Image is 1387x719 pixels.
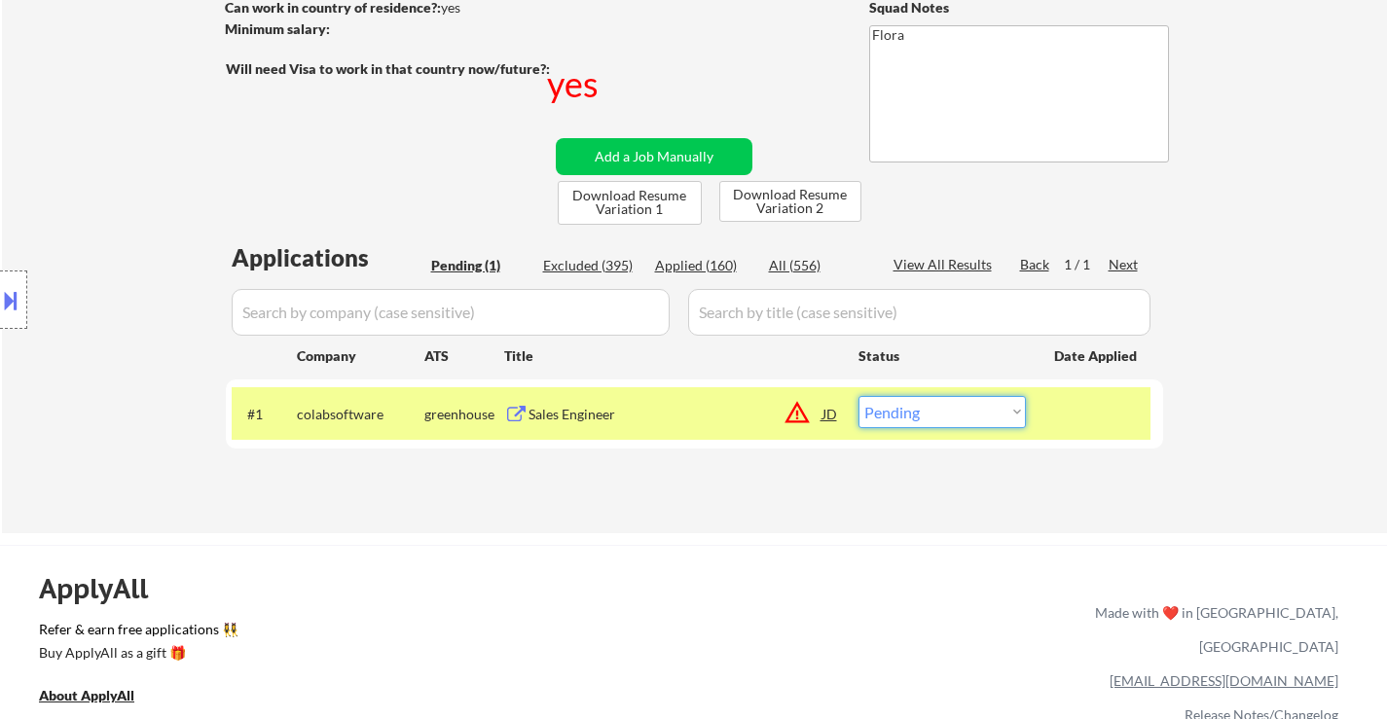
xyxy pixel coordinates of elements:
div: View All Results [894,255,998,274]
div: All (556) [769,256,866,275]
div: Made with ❤️ in [GEOGRAPHIC_DATA], [GEOGRAPHIC_DATA] [1087,595,1338,664]
button: Download Resume Variation 1 [558,181,702,225]
input: Search by title (case sensitive) [688,289,1150,336]
div: Buy ApplyAll as a gift 🎁 [39,646,234,660]
button: warning_amber [784,399,811,426]
div: Company [297,346,424,366]
div: Date Applied [1054,346,1140,366]
strong: Will need Visa to work in that country now/future?: [226,60,550,77]
div: JD [821,396,840,431]
input: Search by company (case sensitive) [232,289,670,336]
a: Refer & earn free applications 👯‍♀️ [39,623,688,643]
div: 1 / 1 [1064,255,1109,274]
div: greenhouse [424,405,504,424]
div: Title [504,346,840,366]
div: ApplyAll [39,572,170,605]
div: colabsoftware [297,405,424,424]
div: Applied (160) [655,256,752,275]
a: About ApplyAll [39,686,162,710]
div: yes [547,59,602,108]
div: Status [858,338,1026,373]
div: Next [1109,255,1140,274]
a: Buy ApplyAll as a gift 🎁 [39,643,234,667]
div: Pending (1) [431,256,529,275]
div: ATS [424,346,504,366]
button: Add a Job Manually [556,138,752,175]
button: Download Resume Variation 2 [719,181,861,222]
div: Sales Engineer [529,405,822,424]
div: Excluded (395) [543,256,640,275]
div: Back [1020,255,1051,274]
u: About ApplyAll [39,687,134,703]
a: [EMAIL_ADDRESS][DOMAIN_NAME] [1110,672,1338,689]
strong: Minimum salary: [225,20,330,37]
